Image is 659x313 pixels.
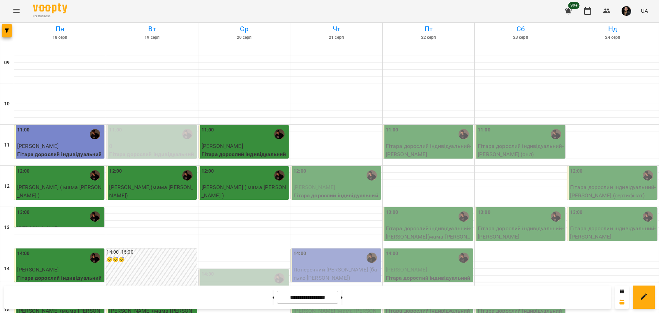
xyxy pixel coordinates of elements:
h6: 09 [4,59,10,67]
h6: Пн [15,24,105,34]
label: 14:00 [386,250,398,257]
label: 13:00 [478,209,490,216]
p: Гітара дорослий індивідуальний [386,274,472,282]
h6: 13 [4,224,10,231]
label: 14:00 [17,250,30,257]
img: Антон [гітара] [182,170,193,181]
span: [PERSON_NAME] [17,225,59,232]
span: [PERSON_NAME] [293,184,335,190]
label: 12:00 [570,167,583,175]
img: Антон [гітара] [182,129,193,139]
label: 12:00 [17,167,30,175]
p: Гітара дорослий індивідуальний - [PERSON_NAME] (онл) [478,142,564,158]
p: Гітара дорослий індивідуальний [17,274,103,282]
label: 14:00 [293,250,306,257]
h6: 14:00 - 15:00 [106,248,196,256]
h6: 11 [4,141,10,149]
img: Антон [гітара] [274,129,285,139]
p: Гітара дорослий індивідуальний [201,150,287,159]
img: Антон [гітара] [551,211,561,222]
img: Антон [гітара] [90,211,100,222]
h6: Ср [199,24,289,34]
img: Антон [гітара] [459,129,469,139]
img: Антон [гітара] [274,170,285,181]
label: 11:00 [17,126,30,134]
h6: Сб [476,24,565,34]
span: [PERSON_NAME] [201,143,243,149]
label: 11:00 [478,126,490,134]
label: 13:00 [17,209,30,216]
span: For Business [33,14,67,19]
img: Антон [гітара] [90,253,100,263]
h6: 19 серп [107,34,197,41]
label: 11:00 [201,126,214,134]
label: 14:30 [201,270,214,278]
img: Антон [гітара] [274,273,285,283]
h6: Вт [107,24,197,34]
img: Антон [гітара] [551,129,561,139]
h6: 21 серп [291,34,381,41]
p: Гітара дорослий індивідуальний - [PERSON_NAME] (сертифікат) [570,183,656,199]
p: 0 [109,142,195,150]
h6: 😴😴😴 [106,256,196,264]
span: [PERSON_NAME] [386,266,427,273]
img: Voopty Logo [33,3,67,13]
span: UA [641,7,648,14]
span: [PERSON_NAME] [17,266,59,273]
button: Menu [8,3,25,19]
img: Антон [гітара] [90,129,100,139]
p: Гітара дорослий індивідуальний - [PERSON_NAME](мама [PERSON_NAME]) [386,224,472,249]
p: Гітара дорослий індивідуальний [201,199,287,208]
h6: Чт [291,24,381,34]
span: 99+ [568,2,580,9]
span: [PERSON_NAME] ( мама [PERSON_NAME] ) [17,184,102,199]
img: 0e55e402c6d6ea647f310bbb168974a3.jpg [622,6,631,16]
label: 12:00 [201,167,214,175]
img: Антон [гітара] [367,253,377,263]
h6: 12 [4,183,10,190]
label: 11:00 [109,126,122,134]
label: 13:00 [570,209,583,216]
p: Гітара дорослий індивідуальний [109,199,195,208]
p: Гітара дорослий індивідуальний - [PERSON_NAME] [570,224,656,241]
h6: 20 серп [199,34,289,41]
span: Поперечний [PERSON_NAME] (батько [PERSON_NAME]) [293,266,377,281]
p: Гітара дорослий індивідуальний ([PERSON_NAME]) [109,150,195,166]
h6: Пт [384,24,473,34]
h6: 14 [4,265,10,273]
h6: 22 серп [384,34,473,41]
div: Антон [гітара] [643,211,653,222]
h6: 10 [4,100,10,108]
p: Гітара дорослий індивідуальний [17,150,103,159]
span: [PERSON_NAME](мама [PERSON_NAME]) [109,184,193,199]
span: [PERSON_NAME] [17,143,59,149]
img: Антон [гітара] [459,211,469,222]
img: Антон [гітара] [643,170,653,181]
label: 12:00 [109,167,122,175]
img: Антон [гітара] [90,170,100,181]
label: 12:00 [293,167,306,175]
h6: 23 серп [476,34,565,41]
p: Гітара дорослий індивідуальний [293,192,379,200]
p: Гітара дорослий індивідуальний - [PERSON_NAME] [478,224,564,241]
p: Гітара дорослий індивідуальний [17,199,103,208]
img: Антон [гітара] [459,253,469,263]
p: Гітара дорослий індивідуальний - [PERSON_NAME] [386,142,472,158]
img: Антон [гітара] [367,170,377,181]
h6: 24 серп [568,34,658,41]
button: UA [638,4,651,17]
label: 13:00 [386,209,398,216]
